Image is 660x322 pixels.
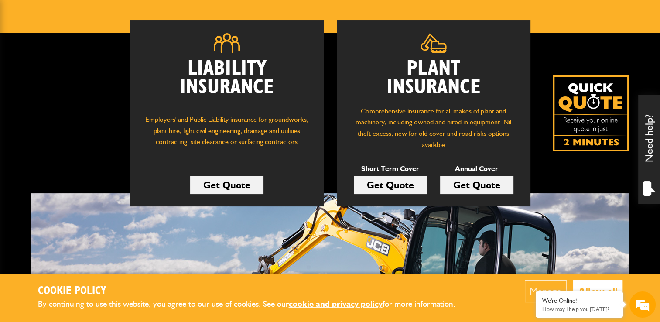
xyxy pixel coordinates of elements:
[143,59,311,106] h2: Liability Insurance
[143,114,311,156] p: Employers' and Public Liability insurance for groundworks, plant hire, light civil engineering, d...
[553,75,629,151] img: Quick Quote
[542,297,616,305] div: We're Online!
[45,49,147,60] div: Chat with us now
[143,4,164,25] div: Minimize live chat window
[11,158,159,246] textarea: Type your message and hit 'Enter'
[553,75,629,151] a: Get your insurance quote isn just 2-minutes
[119,253,158,265] em: Start Chat
[38,298,470,311] p: By continuing to use this website, you agree to our use of cookies. See our for more information.
[38,284,470,298] h2: Cookie Policy
[190,176,263,194] a: Get Quote
[440,163,513,175] p: Annual Cover
[350,59,517,97] h2: Plant Insurance
[11,106,159,126] input: Enter your email address
[638,95,660,204] div: Need help?
[440,176,513,194] a: Get Quote
[573,280,622,302] button: Allow all
[354,163,427,175] p: Short Term Cover
[350,106,517,150] p: Comprehensive insurance for all makes of plant and machinery, including owned and hired in equipm...
[15,48,37,61] img: d_20077148190_company_1631870298795_20077148190
[525,280,567,302] button: Manage
[11,81,159,100] input: Enter your last name
[11,132,159,151] input: Enter your phone number
[289,299,383,309] a: cookie and privacy policy
[542,306,616,312] p: How may I help you today?
[354,176,427,194] a: Get Quote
